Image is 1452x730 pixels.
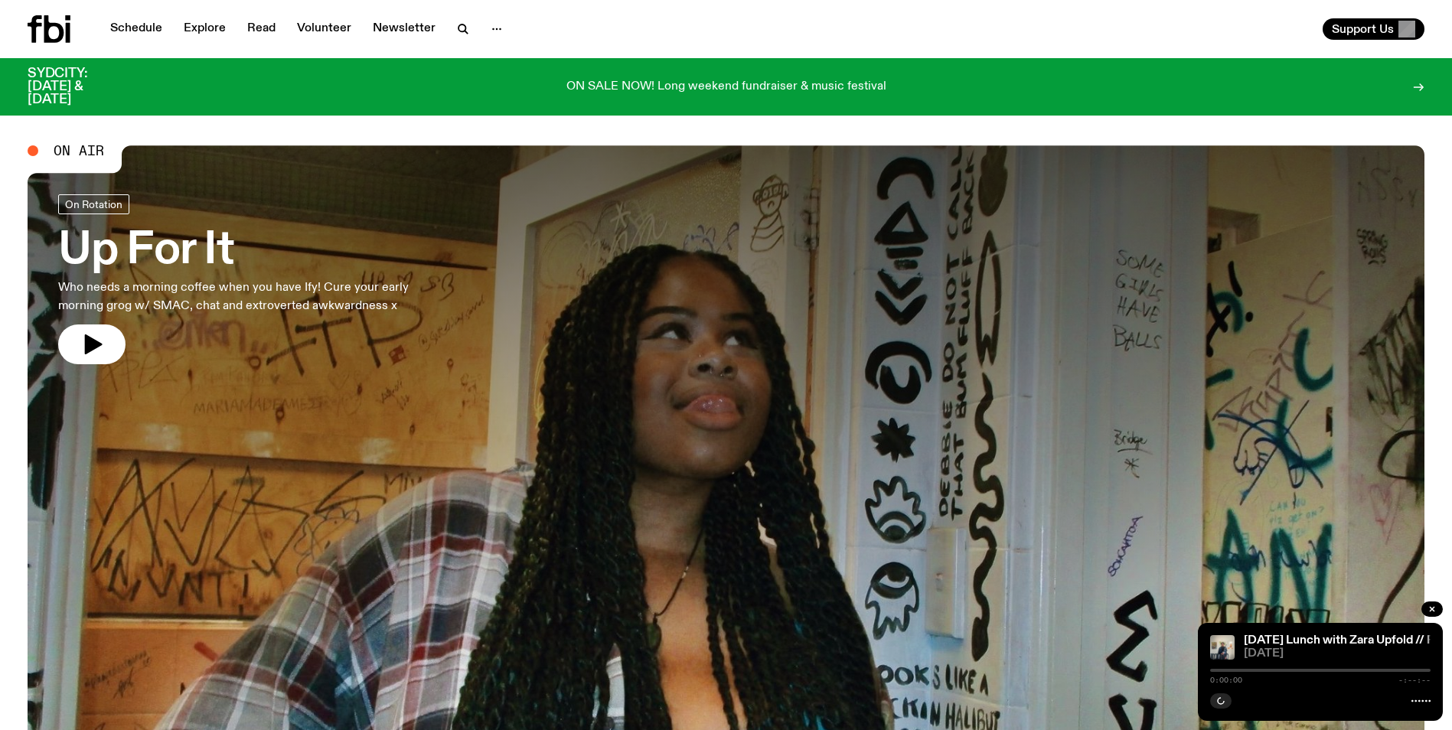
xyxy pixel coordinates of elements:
[288,18,361,40] a: Volunteer
[54,144,104,158] span: On Air
[28,67,126,106] h3: SYDCITY: [DATE] & [DATE]
[238,18,285,40] a: Read
[1210,676,1242,684] span: 0:00:00
[1398,676,1431,684] span: -:--:--
[58,230,450,272] h3: Up For It
[364,18,445,40] a: Newsletter
[566,80,886,94] p: ON SALE NOW! Long weekend fundraiser & music festival
[1332,22,1394,36] span: Support Us
[58,279,450,315] p: Who needs a morning coffee when you have Ify! Cure your early morning grog w/ SMAC, chat and extr...
[58,194,129,214] a: On Rotation
[1244,648,1431,660] span: [DATE]
[1210,635,1235,660] img: Tash Brobyn at their exhibition, Palimpsests at Goodspace Gallery
[101,18,171,40] a: Schedule
[65,198,122,210] span: On Rotation
[1323,18,1424,40] button: Support Us
[175,18,235,40] a: Explore
[58,194,450,364] a: Up For ItWho needs a morning coffee when you have Ify! Cure your early morning grog w/ SMAC, chat...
